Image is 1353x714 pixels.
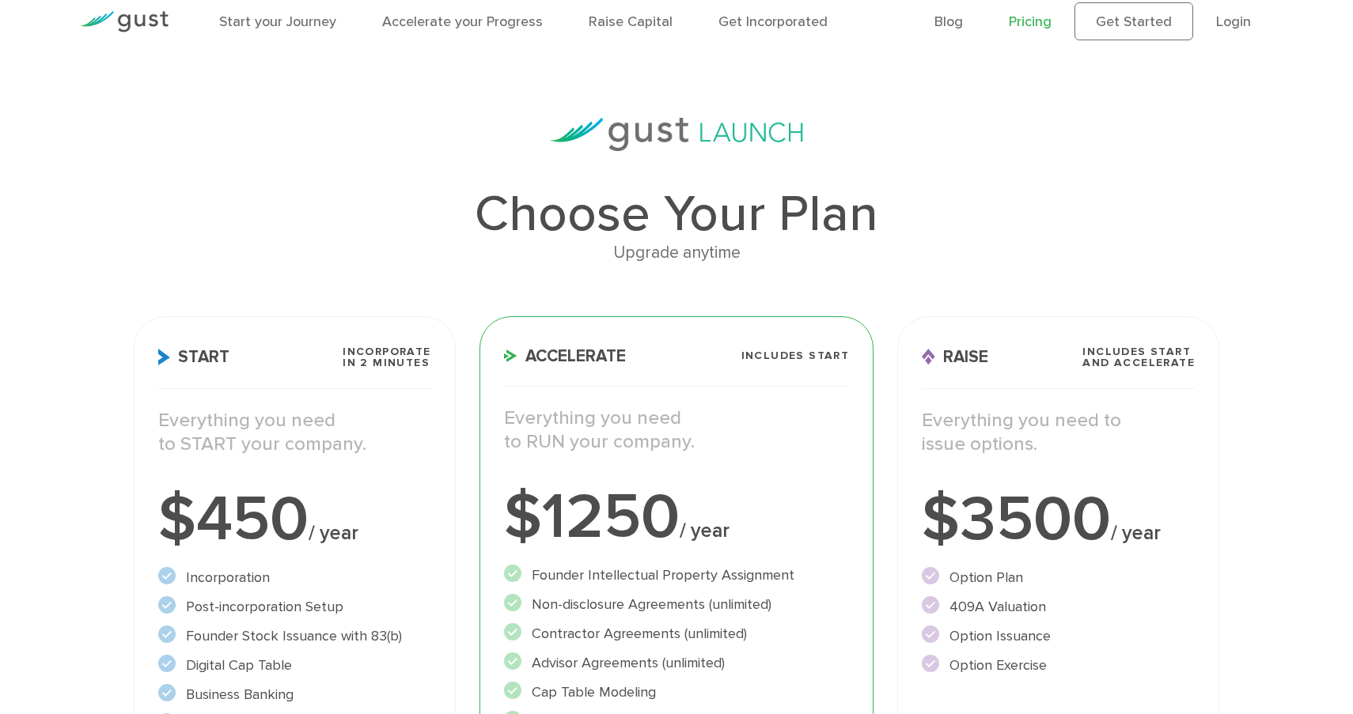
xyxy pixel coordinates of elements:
span: Accelerate [504,348,626,365]
img: gust-launch-logos.svg [550,118,803,151]
li: Business Banking [158,684,431,705]
li: Digital Cap Table [158,655,431,676]
p: Everything you need to START your company. [158,409,431,456]
a: Raise Capital [589,13,673,30]
li: Post-incorporation Setup [158,596,431,618]
li: Founder Intellectual Property Assignment [504,565,850,586]
div: $3500 [922,488,1195,551]
span: / year [309,521,358,545]
a: Pricing [1009,13,1052,30]
span: / year [1111,521,1161,545]
div: $1250 [504,485,850,549]
h1: Choose Your Plan [134,189,1219,240]
li: Option Issuance [922,625,1195,647]
a: Get Incorporated [718,13,828,30]
p: Everything you need to RUN your company. [504,406,850,454]
li: Cap Table Modeling [504,682,850,703]
span: Includes START [741,350,850,361]
li: Contractor Agreements (unlimited) [504,623,850,644]
div: $450 [158,488,431,551]
img: Accelerate Icon [504,349,517,362]
span: / year [680,519,730,542]
a: Start your Journey [219,13,336,30]
img: Start Icon X2 [158,349,170,365]
img: Raise Icon [922,349,935,365]
span: Start [158,349,229,365]
li: Non-disclosure Agreements (unlimited) [504,594,850,615]
a: Blog [934,13,963,30]
li: 409A Valuation [922,596,1195,618]
img: Gust Logo [80,11,169,32]
li: Option Exercise [922,655,1195,676]
span: Includes START and ACCELERATE [1082,346,1195,368]
p: Everything you need to issue options. [922,409,1195,456]
a: Login [1216,13,1251,30]
span: Incorporate in 2 Minutes [343,346,430,368]
li: Option Plan [922,567,1195,588]
li: Incorporation [158,567,431,588]
a: Get Started [1074,2,1193,40]
li: Advisor Agreements (unlimited) [504,652,850,674]
div: Upgrade anytime [134,240,1219,266]
span: Raise [922,349,988,365]
li: Founder Stock Issuance with 83(b) [158,625,431,647]
a: Accelerate your Progress [382,13,543,30]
